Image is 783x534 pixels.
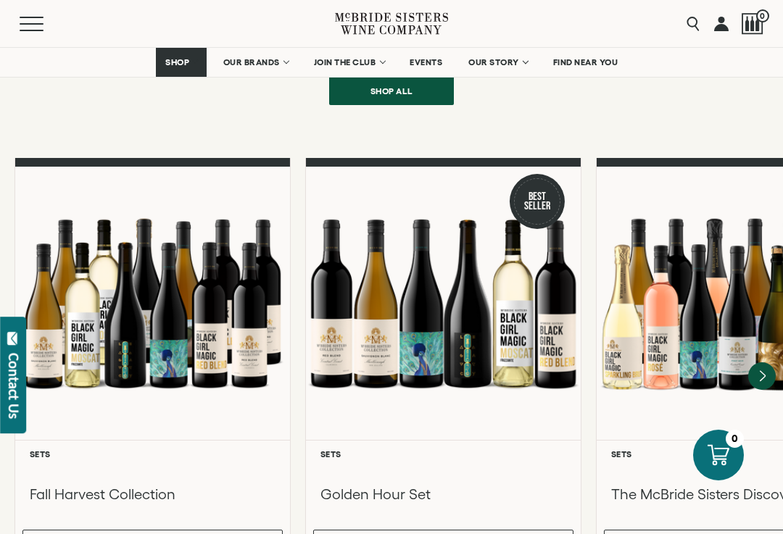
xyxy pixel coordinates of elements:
a: SHOP [156,48,207,77]
button: Mobile Menu Trigger [20,17,72,31]
span: SHOP [165,57,190,67]
a: Shop all [329,76,454,105]
div: Contact Us [7,353,21,419]
span: OUR STORY [468,57,519,67]
span: FIND NEAR YOU [553,57,618,67]
a: OUR BRANDS [214,48,297,77]
span: 0 [756,9,769,22]
span: JOIN THE CLUB [314,57,376,67]
a: OUR STORY [459,48,536,77]
h6: Sets [30,449,275,459]
a: FIND NEAR YOU [544,48,628,77]
span: OUR BRANDS [223,57,280,67]
h3: Fall Harvest Collection [30,485,275,504]
a: EVENTS [400,48,452,77]
button: Next [748,362,776,390]
h3: Golden Hour Set [320,485,566,504]
h6: Sets [320,449,566,459]
span: Shop all [345,77,439,105]
span: EVENTS [410,57,442,67]
a: JOIN THE CLUB [304,48,394,77]
div: 0 [726,430,744,448]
